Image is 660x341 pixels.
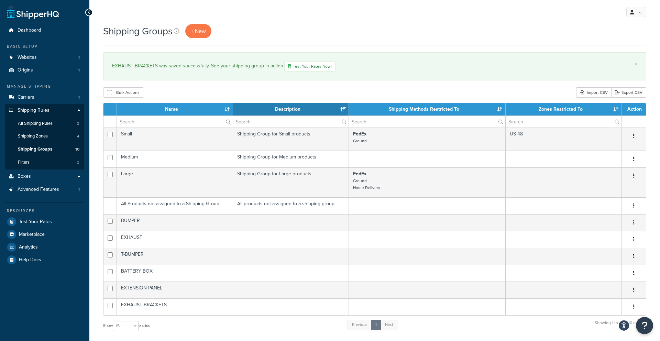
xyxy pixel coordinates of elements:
input: Search [117,116,233,128]
a: 1 [371,320,381,330]
a: Next [381,320,397,330]
span: Shipping Groups [18,146,52,152]
a: Help Docs [5,254,84,266]
td: EXTENSION PANEL [117,282,233,298]
td: Shipping Group for Large products [233,167,349,197]
span: 10 [75,146,79,152]
td: T-BUMPER [117,248,233,265]
strong: FedEx [353,130,366,137]
span: Test Your Rates [19,219,52,225]
a: Export CSV [611,87,646,98]
td: EXHAUST [117,231,233,248]
select: Showentries [113,321,139,331]
span: Boxes [18,174,31,179]
th: Zones Restricted To: activate to sort column ascending [506,103,622,115]
li: Shipping Zones [5,130,84,143]
li: Shipping Rules [5,104,84,169]
label: Show entries [103,321,150,331]
span: All Shipping Rules [18,121,53,126]
a: + New [185,24,211,38]
span: Help Docs [19,257,41,263]
a: × [635,61,637,67]
span: Shipping Zones [18,133,48,139]
span: Filters [18,159,30,165]
span: 1 [78,187,80,192]
li: Shipping Groups [5,143,84,156]
td: All Products not assigned to a Shipping Group [117,197,233,214]
li: Advanced Features [5,183,84,196]
span: Carriers [18,95,34,100]
span: 1 [78,55,80,60]
span: 1 [78,95,80,100]
th: Action [622,103,646,115]
span: 3 [77,159,79,165]
a: Previous [348,320,372,330]
a: Analytics [5,241,84,253]
a: Test Your Rates Now! [284,61,335,71]
a: Websites 1 [5,51,84,64]
a: Boxes [5,170,84,183]
td: Small [117,128,233,151]
input: Search [233,116,349,128]
button: Bulk Actions [103,87,143,98]
span: Advanced Features [18,187,59,192]
th: Description: activate to sort column ascending [233,103,349,115]
div: Resources [5,208,84,214]
span: Shipping Rules [18,108,49,113]
span: 4 [77,133,79,139]
li: All Shipping Rules [5,117,84,130]
span: 3 [77,121,79,126]
td: Shipping Group for Medium products [233,151,349,167]
div: Import CSV [576,87,611,98]
small: Ground [353,138,367,144]
li: Origins [5,64,84,77]
td: EXHAUST BRACKETS [117,298,233,315]
div: Showing 1 to 10 of 10 entries [595,319,646,334]
a: Origins 1 [5,64,84,77]
td: Large [117,167,233,197]
a: Filters 3 [5,156,84,169]
a: Marketplace [5,228,84,241]
td: BUMPER [117,214,233,231]
a: Shipping Rules [5,104,84,117]
a: Shipping Zones 4 [5,130,84,143]
li: Filters [5,156,84,169]
th: Shipping Methods Restricted To: activate to sort column ascending [349,103,506,115]
th: Name: activate to sort column ascending [117,103,233,115]
span: Marketplace [19,232,45,238]
td: BATTERY BOX [117,265,233,282]
a: Test Your Rates [5,216,84,228]
td: All products not assigned to a shipping group [233,197,349,214]
a: Advanced Features 1 [5,183,84,196]
span: Websites [18,55,37,60]
span: Origins [18,67,33,73]
div: Basic Setup [5,44,84,49]
span: 1 [78,67,80,73]
div: Manage Shipping [5,84,84,89]
a: Shipping Groups 10 [5,143,84,156]
td: Medium [117,151,233,167]
strong: FedEx [353,170,366,177]
a: All Shipping Rules 3 [5,117,84,130]
input: Search [506,116,621,128]
a: Carriers 1 [5,91,84,104]
li: Websites [5,51,84,64]
a: ShipperHQ Home [7,5,59,19]
h1: Shipping Groups [103,24,173,38]
a: Dashboard [5,24,84,37]
span: + New [191,27,206,35]
input: Search [349,116,505,128]
td: US 48 [506,128,622,151]
li: Carriers [5,91,84,104]
div: EXHAUST BRACKETS was saved successfully. See your shipping group in action [112,61,637,71]
span: Dashboard [18,27,41,33]
td: Shipping Group for Small products [233,128,349,151]
span: Analytics [19,244,38,250]
button: Open Resource Center [636,317,653,334]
